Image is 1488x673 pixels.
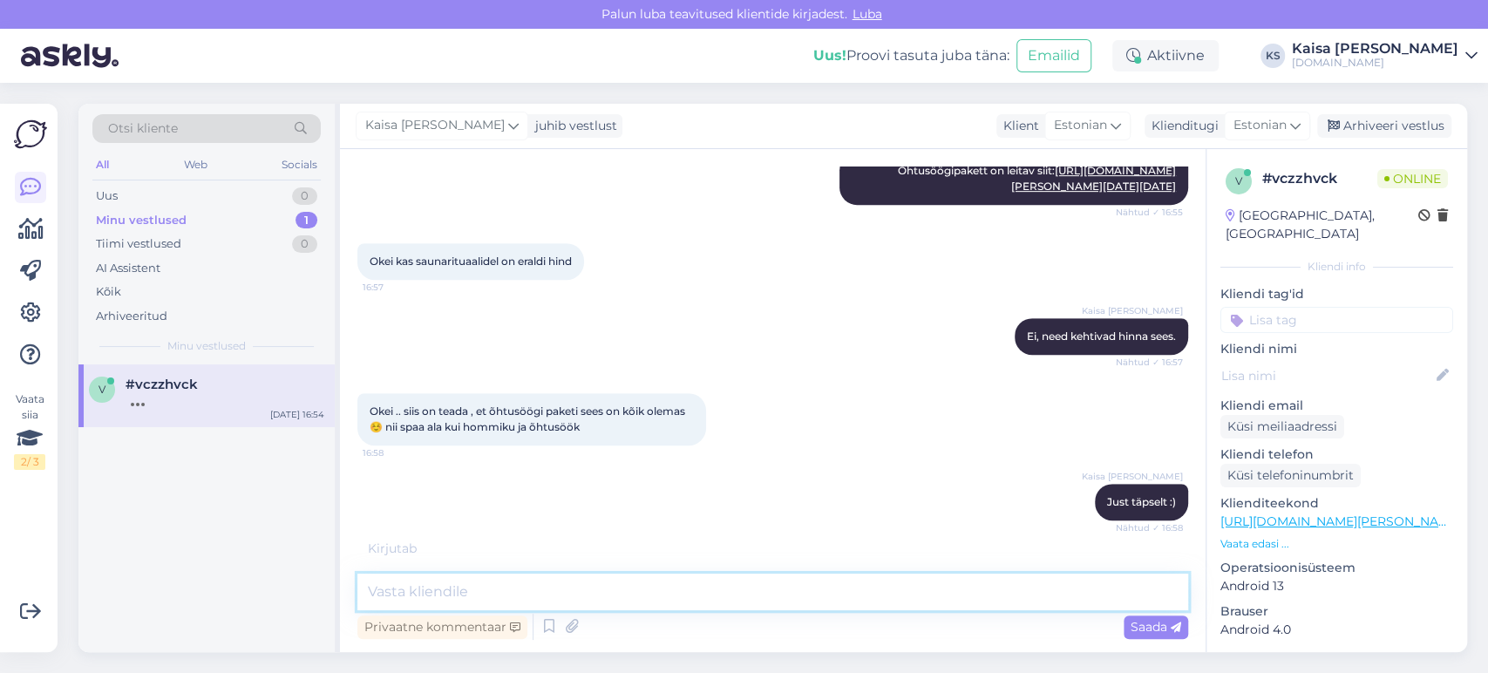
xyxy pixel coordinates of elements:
span: Kaisa [PERSON_NAME] [1082,304,1183,317]
div: [GEOGRAPHIC_DATA], [GEOGRAPHIC_DATA] [1226,207,1418,243]
span: Okei kas saunarituaalidel on eraldi hind [370,255,572,268]
div: Privaatne kommentaar [357,615,527,639]
p: Android 4.0 [1220,621,1453,639]
span: Online [1377,169,1448,188]
div: Klient [996,117,1039,135]
div: Kliendi info [1220,259,1453,275]
span: Nähtud ✓ 16:58 [1116,521,1183,534]
div: Minu vestlused [96,212,187,229]
div: Kõik [96,283,121,301]
span: Otsi kliente [108,119,178,138]
p: Kliendi nimi [1220,340,1453,358]
span: Minu vestlused [167,338,246,354]
div: Arhiveeritud [96,308,167,325]
p: Vaata edasi ... [1220,536,1453,552]
div: Küsi telefoninumbrit [1220,464,1361,487]
p: Klienditeekond [1220,494,1453,513]
div: Kaisa [PERSON_NAME] [1292,42,1458,56]
div: # vczzhvck [1262,168,1377,189]
div: Web [180,153,211,176]
div: Küsi meiliaadressi [1220,415,1344,438]
div: Tiimi vestlused [96,235,181,253]
span: Luba [847,6,887,22]
div: KS [1260,44,1285,68]
div: [DOMAIN_NAME] [1292,56,1458,70]
div: 0 [292,235,317,253]
span: Nähtud ✓ 16:55 [1116,206,1183,219]
p: Android 13 [1220,577,1453,595]
p: Kliendi telefon [1220,445,1453,464]
div: Klienditugi [1145,117,1219,135]
div: Aktiivne [1112,40,1219,71]
div: Kirjutab [357,540,1188,558]
span: Nähtud ✓ 16:57 [1116,356,1183,369]
b: Uus! [813,47,846,64]
span: Ei, need kehtivad hinna sees. [1027,330,1176,343]
div: All [92,153,112,176]
p: Kliendi tag'id [1220,285,1453,303]
div: 0 [292,187,317,205]
button: Emailid [1016,39,1091,72]
input: Lisa nimi [1221,366,1433,385]
p: Brauser [1220,602,1453,621]
div: Arhiveeri vestlus [1317,114,1451,138]
div: [DATE] 16:54 [270,408,324,421]
span: 16:57 [363,281,428,294]
span: v [99,383,105,396]
span: Estonian [1054,116,1107,135]
div: juhib vestlust [528,117,617,135]
span: #vczzhvck [126,377,198,392]
span: Kaisa [PERSON_NAME] [365,116,505,135]
span: 16:58 [363,446,428,459]
p: Operatsioonisüsteem [1220,559,1453,577]
span: Estonian [1233,116,1287,135]
div: 2 / 3 [14,454,45,470]
img: Askly Logo [14,118,47,151]
a: Kaisa [PERSON_NAME][DOMAIN_NAME] [1292,42,1478,70]
div: Vaata siia [14,391,45,470]
span: Saada [1131,619,1181,635]
div: AI Assistent [96,260,160,277]
input: Lisa tag [1220,307,1453,333]
div: 1 [296,212,317,229]
span: Kaisa [PERSON_NAME] [1082,470,1183,483]
span: Just täpselt :) [1107,495,1176,508]
span: Okei .. siis on teada , et õhtusöögi paketi sees on kõik olemas ☺️ nii spaa ala kui hommiku ja õh... [370,404,688,433]
p: Kliendi email [1220,397,1453,415]
div: Proovi tasuta juba täna: [813,45,1009,66]
div: Uus [96,187,118,205]
span: v [1235,174,1242,187]
div: Socials [278,153,321,176]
